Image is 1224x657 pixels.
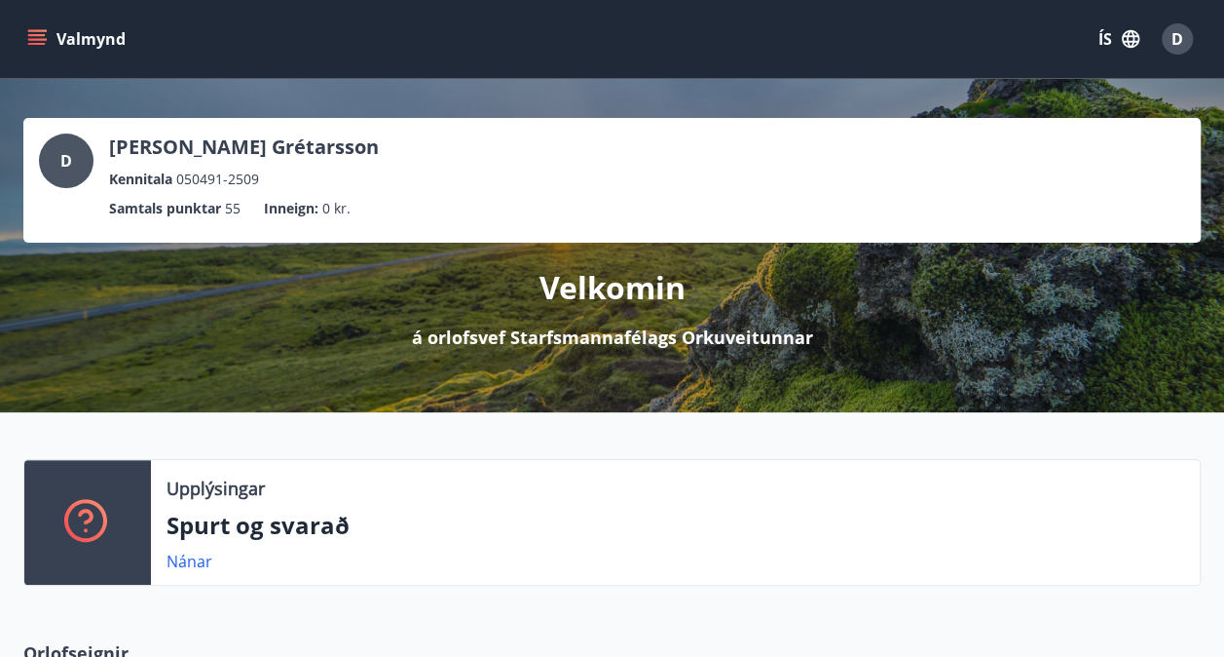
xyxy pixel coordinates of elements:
p: Kennitala [109,169,172,190]
span: 0 kr. [322,198,351,219]
button: ÍS [1088,21,1150,57]
span: 55 [225,198,241,219]
span: D [1171,28,1183,50]
p: Samtals punktar [109,198,221,219]
p: [PERSON_NAME] Grétarsson [109,134,379,161]
span: D [60,150,72,172]
a: Nánar [167,551,212,572]
button: D [1154,16,1201,62]
p: á orlofsvef Starfsmannafélags Orkuveitunnar [412,325,813,350]
p: Upplýsingar [167,476,265,501]
span: 050491-2509 [176,169,259,190]
button: menu [23,21,133,57]
p: Inneign : [264,198,318,219]
p: Velkomin [539,266,686,309]
p: Spurt og svarað [167,509,1184,542]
